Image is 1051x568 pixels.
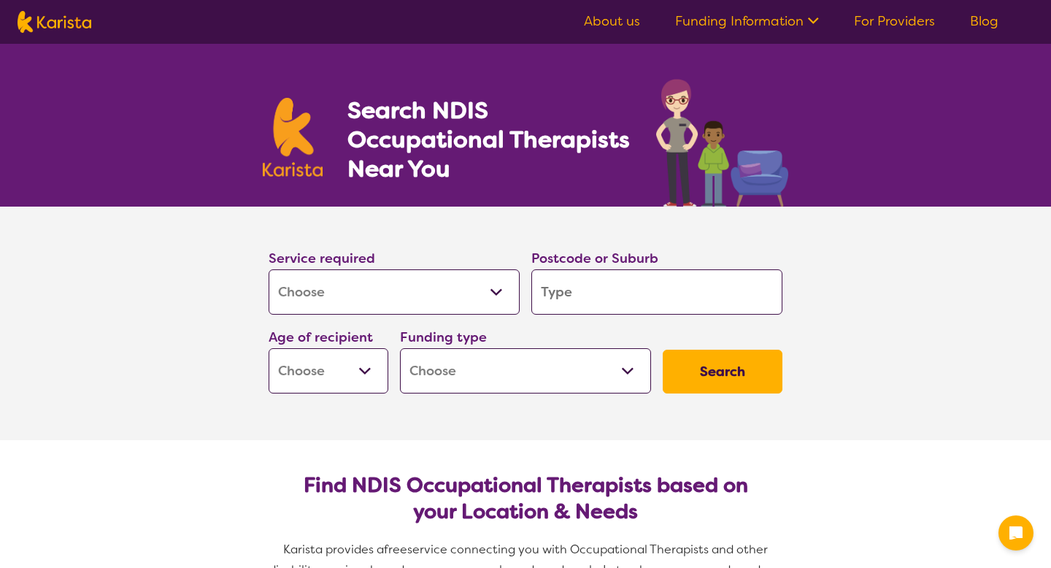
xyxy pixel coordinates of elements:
[347,96,631,183] h1: Search NDIS Occupational Therapists Near You
[263,98,323,177] img: Karista logo
[384,542,407,557] span: free
[663,350,782,394] button: Search
[269,329,373,346] label: Age of recipient
[584,12,640,30] a: About us
[18,11,91,33] img: Karista logo
[531,269,782,315] input: Type
[269,250,375,267] label: Service required
[400,329,487,346] label: Funding type
[283,542,384,557] span: Karista provides a
[675,12,819,30] a: Funding Information
[280,472,771,525] h2: Find NDIS Occupational Therapists based on your Location & Needs
[656,79,788,207] img: occupational-therapy
[854,12,935,30] a: For Providers
[531,250,658,267] label: Postcode or Suburb
[970,12,998,30] a: Blog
